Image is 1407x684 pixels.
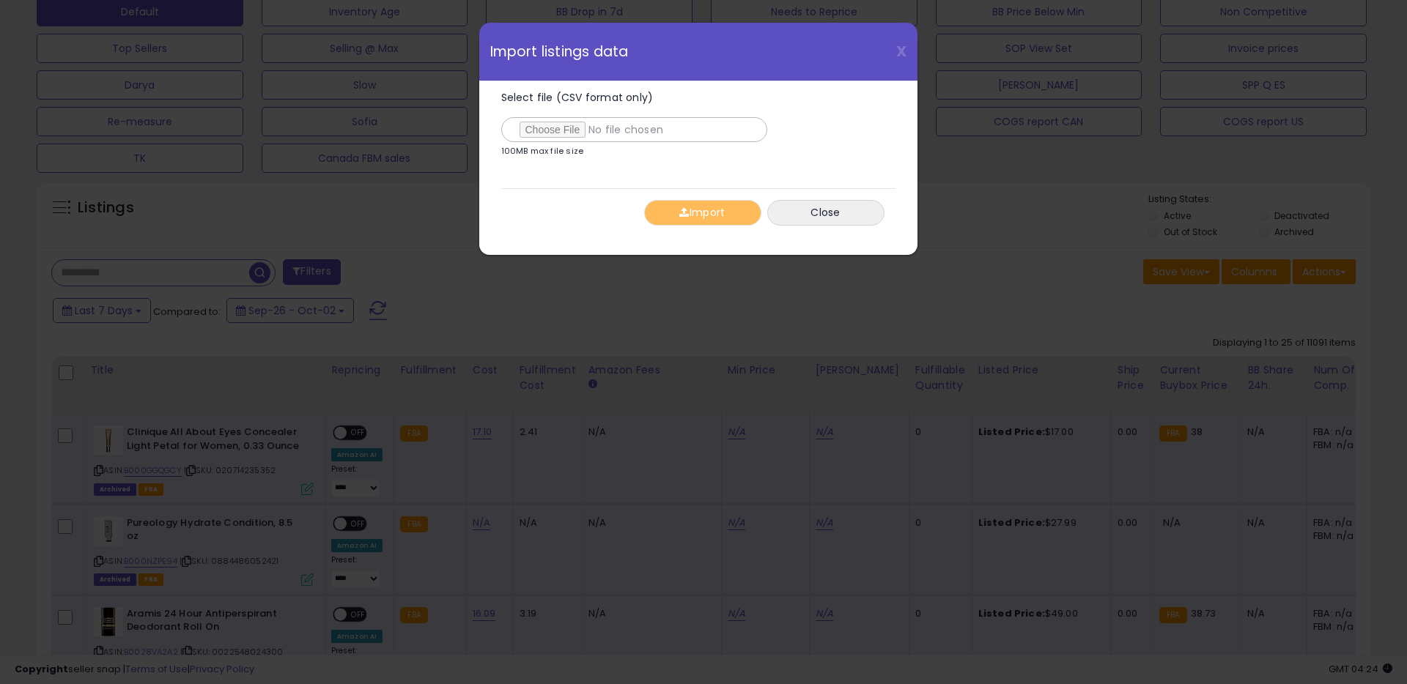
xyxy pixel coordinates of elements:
[767,200,885,226] button: Close
[490,45,629,59] span: Import listings data
[896,41,906,62] span: X
[501,147,584,155] p: 100MB max file size
[501,90,654,105] span: Select file (CSV format only)
[644,200,761,226] button: Import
